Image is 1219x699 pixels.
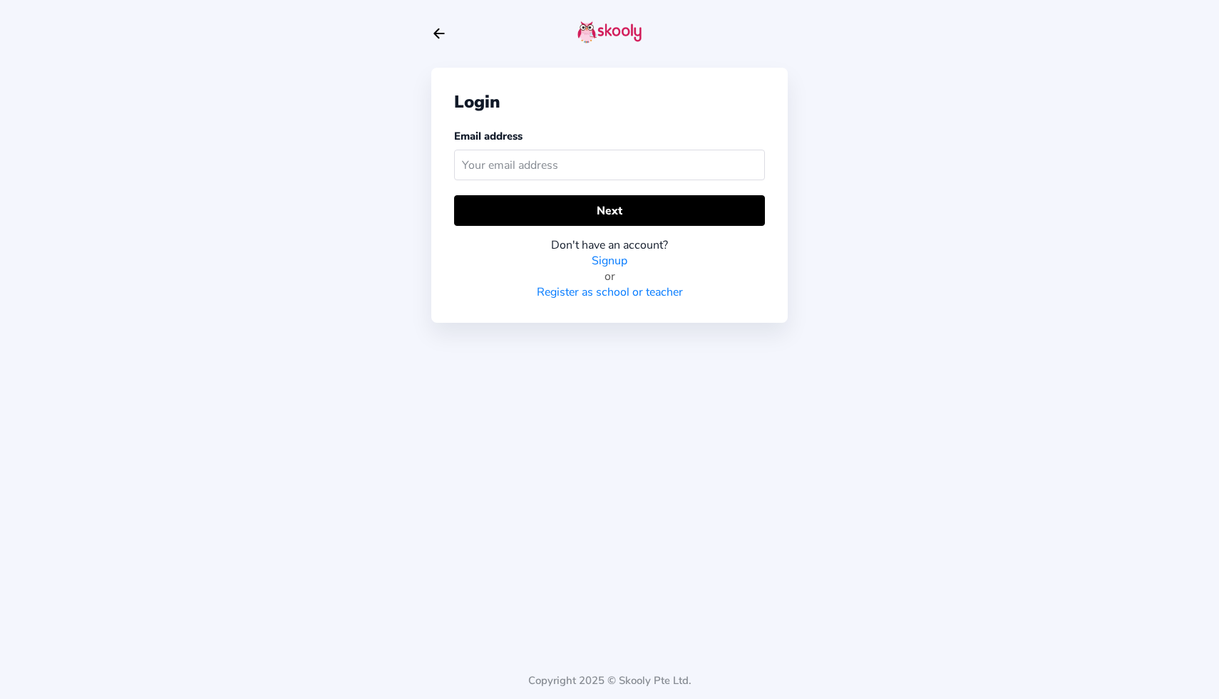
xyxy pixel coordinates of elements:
[537,284,683,300] a: Register as school or teacher
[454,269,765,284] div: or
[454,150,765,180] input: Your email address
[454,90,765,113] div: Login
[577,21,642,43] img: skooly-logo.png
[592,253,627,269] a: Signup
[454,237,765,253] div: Don't have an account?
[454,129,523,143] label: Email address
[454,195,765,226] button: Next
[431,26,447,41] button: arrow back outline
